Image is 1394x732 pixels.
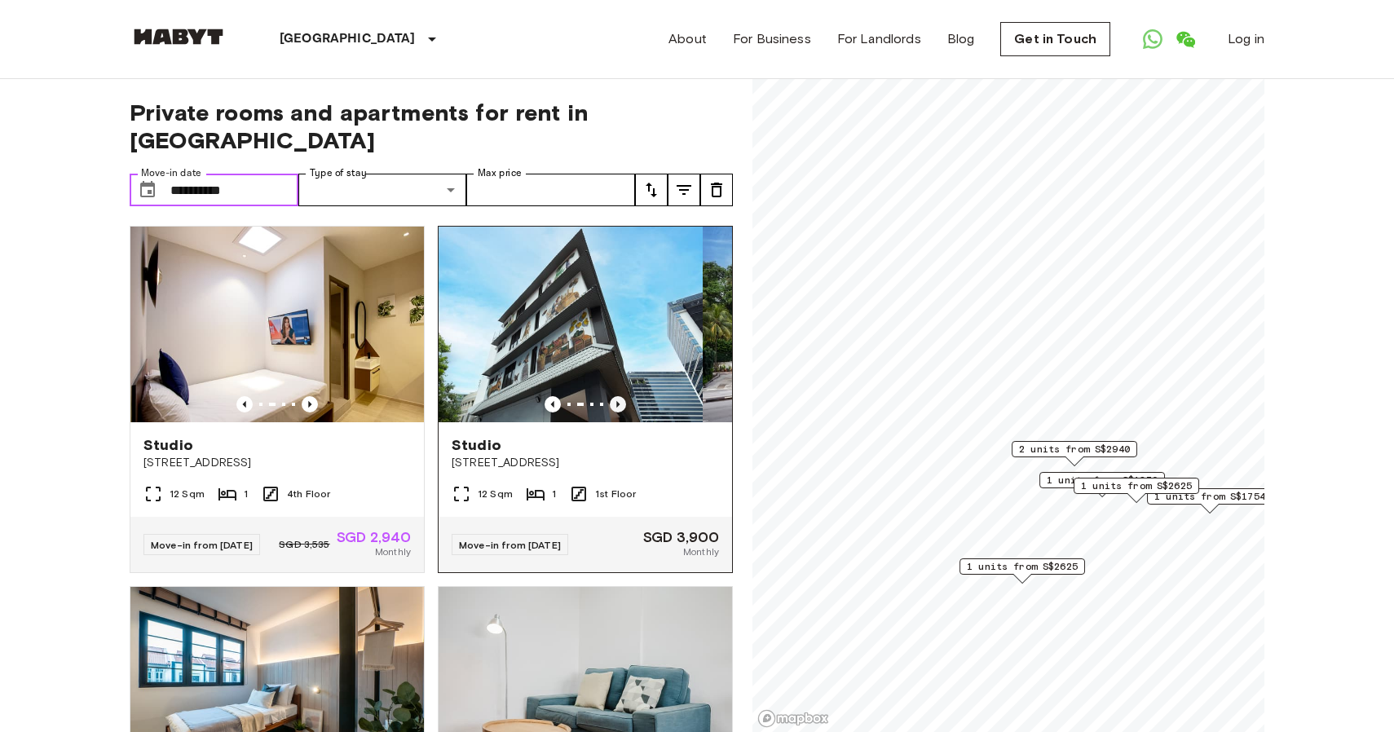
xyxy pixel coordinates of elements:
span: [STREET_ADDRESS] [143,455,411,471]
span: 12 Sqm [478,487,513,501]
a: Blog [947,29,975,49]
span: [STREET_ADDRESS] [452,455,719,471]
span: Private rooms and apartments for rent in [GEOGRAPHIC_DATA] [130,99,733,154]
a: For Landlords [837,29,921,49]
button: tune [668,174,700,206]
a: Open WhatsApp [1136,23,1169,55]
span: 4th Floor [287,487,330,501]
div: Map marker [1039,472,1165,497]
span: 1 [244,487,248,501]
img: Marketing picture of unit SG-01-110-044_001 [703,227,996,422]
a: Mapbox logo [757,709,829,728]
button: Previous image [610,396,626,412]
a: Log in [1228,29,1264,49]
span: SGD 3,900 [643,530,719,545]
div: Map marker [1074,478,1199,503]
span: 1 units from S$1754 [1154,489,1265,504]
span: 1st Floor [595,487,636,501]
span: 1 units from S$2625 [967,559,1078,574]
p: [GEOGRAPHIC_DATA] [280,29,416,49]
img: Marketing picture of unit SG-01-110-044_001 [409,227,703,422]
img: Marketing picture of unit SG-01-110-033-001 [130,227,424,422]
span: Monthly [375,545,411,559]
span: Studio [452,435,501,455]
span: 1 units from S$2625 [1081,478,1192,493]
div: Map marker [1012,441,1137,466]
a: Open WeChat [1169,23,1202,55]
a: Marketing picture of unit SG-01-110-033-001Marketing picture of unit SG-01-110-033-001Previous im... [130,226,425,573]
button: Previous image [545,396,561,412]
button: tune [635,174,668,206]
span: Studio [143,435,193,455]
img: Habyt [130,29,227,45]
a: Get in Touch [1000,22,1110,56]
label: Type of stay [310,166,367,180]
span: Monthly [683,545,719,559]
div: Map marker [959,558,1085,584]
button: Previous image [236,396,253,412]
div: Map marker [1147,488,1273,514]
span: 12 Sqm [170,487,205,501]
a: For Business [733,29,811,49]
span: 1 units from S$1870 [1047,473,1158,487]
span: Move-in from [DATE] [151,539,253,551]
span: 2 units from S$2940 [1019,442,1130,456]
span: Move-in from [DATE] [459,539,561,551]
button: Choose date, selected date is 29 Sep 2025 [131,174,164,206]
label: Move-in date [141,166,201,180]
a: Marketing picture of unit SG-01-110-044_001Marketing picture of unit SG-01-110-044_001Previous im... [438,226,733,573]
button: Previous image [302,396,318,412]
a: About [668,29,707,49]
label: Max price [478,166,522,180]
span: SGD 3,535 [279,537,329,552]
span: SGD 2,940 [337,530,411,545]
span: 1 [552,487,556,501]
button: tune [700,174,733,206]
